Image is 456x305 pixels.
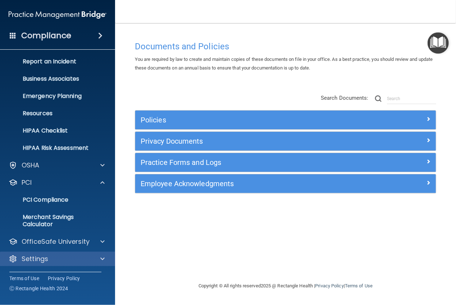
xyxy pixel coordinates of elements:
[420,255,447,283] iframe: Drift Widget Chat Controller
[141,116,355,124] h5: Policies
[9,8,106,22] img: PMB logo
[5,58,103,65] p: Report an Incident
[154,274,417,297] div: Copyright © All rights reserved 2025 @ Rectangle Health | |
[9,178,105,187] a: PCI
[141,135,430,147] a: Privacy Documents
[141,157,430,168] a: Practice Forms and Logs
[5,93,103,100] p: Emergency Planning
[9,275,39,282] a: Terms of Use
[5,75,103,82] p: Business Associates
[315,283,343,288] a: Privacy Policy
[21,31,71,41] h4: Compliance
[48,275,80,282] a: Privacy Policy
[5,214,103,228] p: Merchant Savings Calculator
[22,178,32,187] p: PCI
[141,137,355,145] h5: Privacy Documents
[9,255,105,263] a: Settings
[428,32,449,54] button: Open Resource Center
[5,144,103,152] p: HIPAA Risk Assessment
[141,178,430,189] a: Employee Acknowledgments
[22,237,90,246] p: OfficeSafe University
[141,180,355,188] h5: Employee Acknowledgments
[5,196,103,203] p: PCI Compliance
[308,43,452,260] iframe: Drift Widget Chat Window
[22,161,40,170] p: OSHA
[135,57,433,71] span: You are required by law to create and maintain copies of these documents on file in your office. ...
[5,127,103,134] p: HIPAA Checklist
[9,237,105,246] a: OfficeSafe University
[345,283,373,288] a: Terms of Use
[22,255,48,263] p: Settings
[9,285,68,292] span: Ⓒ Rectangle Health 2024
[141,114,430,126] a: Policies
[5,110,103,117] p: Resources
[141,158,355,166] h5: Practice Forms and Logs
[9,161,105,170] a: OSHA
[135,42,436,51] h4: Documents and Policies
